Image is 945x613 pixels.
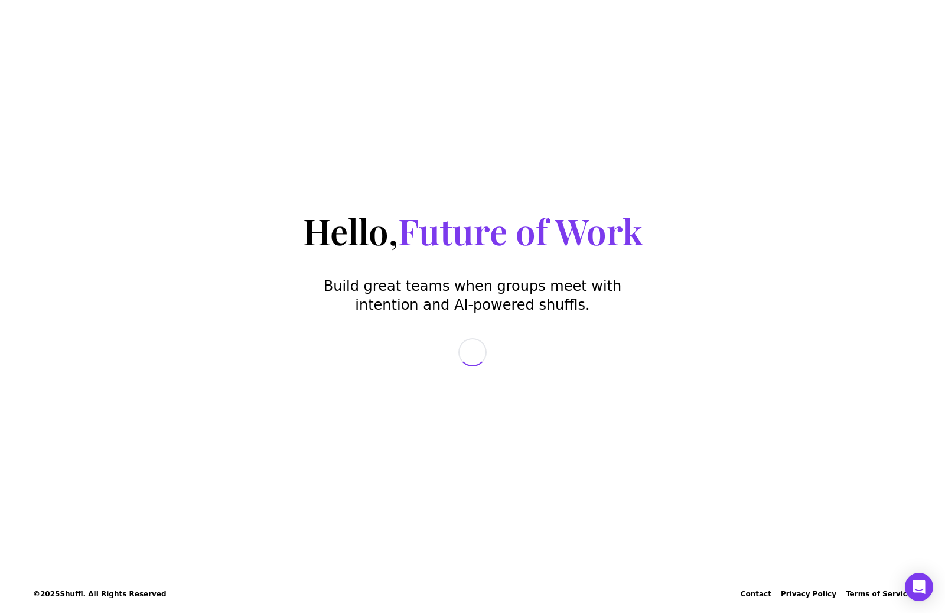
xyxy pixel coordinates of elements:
p: Build great teams when groups meet with intention and AI-powered shuffls. [321,277,624,314]
div: Open Intercom Messenger [905,573,933,601]
h1: Hello, [303,209,643,253]
div: Contact [741,589,771,599]
a: Terms of Service [846,589,912,599]
span: © 2025 Shuffl. All Rights Reserved [33,589,167,599]
span: Future of Work [398,207,643,254]
a: Privacy Policy [781,589,836,599]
